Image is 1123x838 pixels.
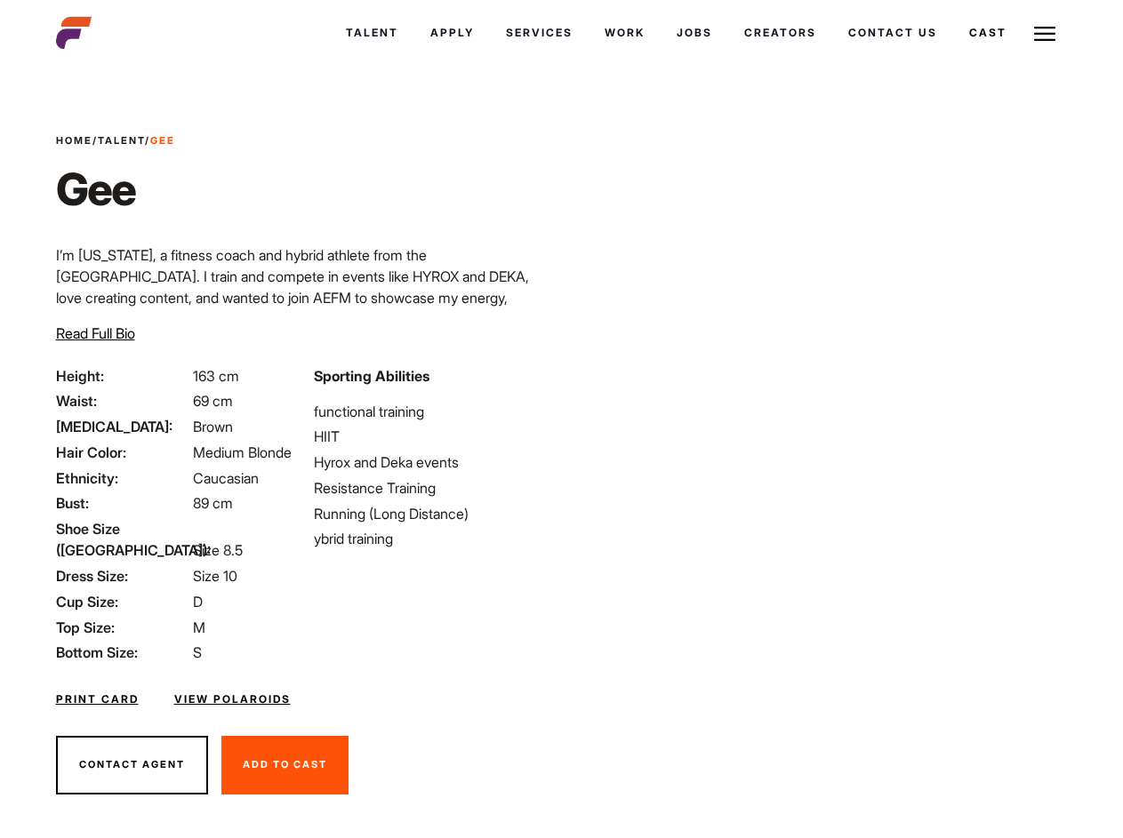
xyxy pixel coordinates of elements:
[330,9,414,57] a: Talent
[314,503,550,524] li: Running (Long Distance)
[193,541,243,559] span: Size 8.5
[589,9,661,57] a: Work
[56,15,92,51] img: cropped-aefm-brand-fav-22-square.png
[243,758,327,770] span: Add To Cast
[314,477,550,499] li: Resistance Training
[150,134,175,147] strong: Gee
[193,619,205,636] span: M
[314,451,550,473] li: Hyrox and Deka events
[193,392,233,410] span: 69 cm
[728,9,832,57] a: Creators
[56,244,551,330] p: I’m [US_STATE], a fitness coach and hybrid athlete from the [GEOGRAPHIC_DATA]. I train and compet...
[314,367,429,385] strong: Sporting Abilities
[314,528,550,549] li: ybrid training
[56,442,189,463] span: Hair Color:
[56,365,189,387] span: Height:
[98,134,145,147] a: Talent
[56,736,208,794] button: Contact Agent
[193,443,292,461] span: Medium Blonde
[193,418,233,435] span: Brown
[56,518,189,561] span: Shoe Size ([GEOGRAPHIC_DATA]):
[193,593,203,611] span: D
[56,163,175,216] h1: Gee
[56,617,189,638] span: Top Size:
[1034,23,1055,44] img: Burger icon
[314,426,550,447] li: HIIT
[56,565,189,587] span: Dress Size:
[174,691,291,707] a: View Polaroids
[414,9,490,57] a: Apply
[661,9,728,57] a: Jobs
[193,643,202,661] span: S
[56,390,189,411] span: Waist:
[56,133,175,148] span: / /
[193,567,237,585] span: Size 10
[832,9,953,57] a: Contact Us
[56,324,135,342] span: Read Full Bio
[56,416,189,437] span: [MEDICAL_DATA]:
[221,736,349,794] button: Add To Cast
[953,9,1023,57] a: Cast
[56,323,135,344] button: Read Full Bio
[56,467,189,489] span: Ethnicity:
[56,134,92,147] a: Home
[56,642,189,663] span: Bottom Size:
[193,367,239,385] span: 163 cm
[193,494,233,512] span: 89 cm
[56,691,139,707] a: Print Card
[56,492,189,514] span: Bust:
[314,401,550,422] li: functional training
[56,591,189,612] span: Cup Size:
[193,469,259,487] span: Caucasian
[490,9,589,57] a: Services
